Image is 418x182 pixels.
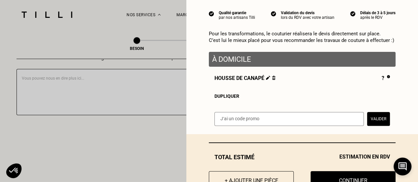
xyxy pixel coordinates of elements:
[360,11,396,15] div: Délais de 3 à 5 jours
[209,154,396,161] div: Total estimé
[387,75,390,78] img: Pourquoi le prix est indéfini ?
[209,30,396,44] p: Pour les transformations, le couturier réalisera le devis directement sur place. C’est lui le mie...
[281,15,334,20] div: lors du RDV avec votre artisan
[209,11,214,17] img: icon list info
[219,11,255,15] div: Qualité garantie
[360,15,396,20] div: après le RDV
[212,55,392,63] p: À domicile
[272,76,276,80] img: Supprimer
[367,112,390,126] button: Valider
[214,93,390,99] div: Dupliquer
[382,75,390,82] div: ?
[350,11,356,17] img: icon list info
[219,15,255,20] div: par nos artisans Tilli
[271,11,276,17] img: icon list info
[266,76,270,80] img: Éditer
[339,154,390,161] span: Estimation en RDV
[214,75,276,82] span: Housse de canapé
[281,11,334,15] div: Validation du devis
[214,112,364,126] input: J‘ai un code promo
